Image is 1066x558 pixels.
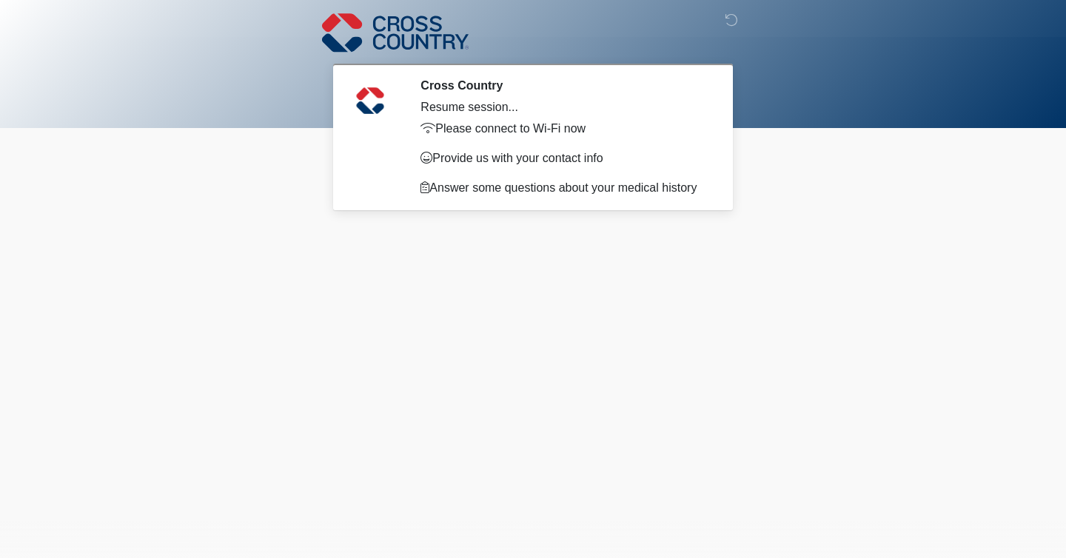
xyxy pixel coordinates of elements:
p: Answer some questions about your medical history [420,179,707,197]
img: Agent Avatar [348,78,392,123]
img: Cross Country Logo [322,11,469,54]
div: Resume session... [420,98,707,116]
p: Please connect to Wi-Fi now [420,120,707,138]
p: Provide us with your contact info [420,149,707,167]
h2: Cross Country [420,78,707,93]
